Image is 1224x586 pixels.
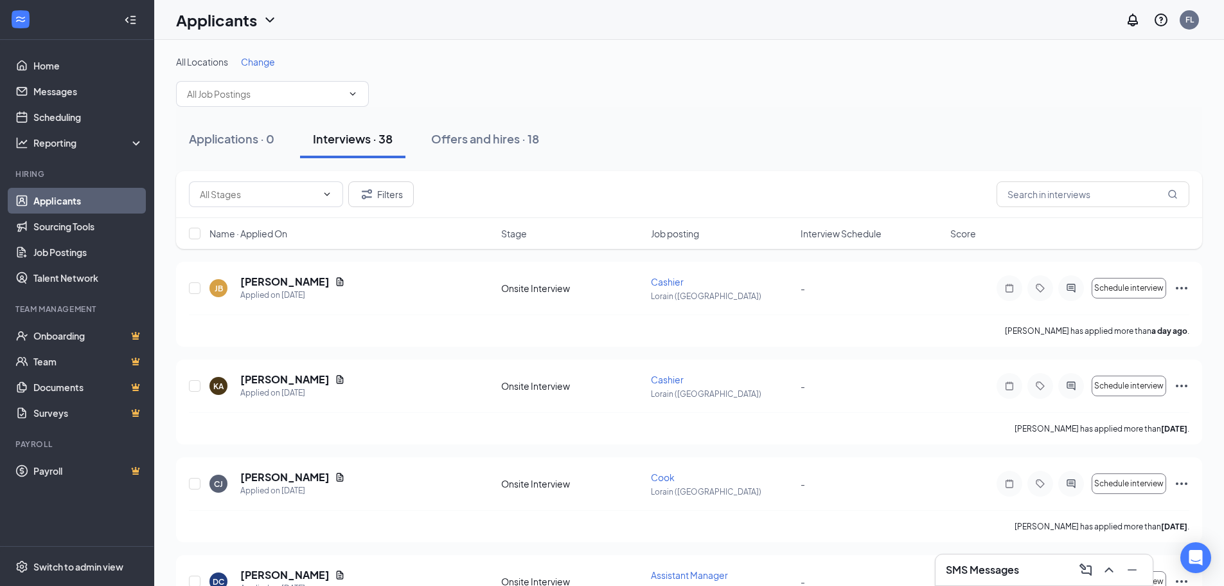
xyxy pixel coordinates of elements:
[1005,325,1189,336] p: [PERSON_NAME] has applied more than .
[240,484,345,497] div: Applied on [DATE]
[313,131,393,147] div: Interviews · 38
[348,89,358,99] svg: ChevronDown
[15,169,141,179] div: Hiring
[240,289,345,302] div: Applied on [DATE]
[124,14,137,26] svg: Collapse
[33,400,143,426] a: SurveysCrown
[359,187,375,202] svg: Filter
[501,227,527,240] span: Stage
[335,374,345,385] svg: Document
[33,323,143,349] a: OnboardingCrown
[33,265,143,291] a: Talent Network
[240,568,330,582] h5: [PERSON_NAME]
[651,227,699,240] span: Job posting
[240,387,345,399] div: Applied on [DATE]
[1033,283,1048,293] svg: Tag
[15,560,28,573] svg: Settings
[1033,479,1048,489] svg: Tag
[950,227,976,240] span: Score
[651,389,793,399] p: Lorain ([GEOGRAPHIC_DATA])
[33,53,143,78] a: Home
[1094,381,1164,390] span: Schedule interview
[15,439,141,450] div: Payroll
[1063,381,1079,391] svg: ActiveChat
[348,181,414,207] button: Filter Filters
[14,13,27,26] svg: WorkstreamLogo
[1125,12,1140,28] svg: Notifications
[1078,562,1094,578] svg: ComposeMessage
[1124,562,1140,578] svg: Minimize
[1063,479,1079,489] svg: ActiveChat
[651,291,793,302] p: Lorain ([GEOGRAPHIC_DATA])
[1161,424,1187,434] b: [DATE]
[262,12,278,28] svg: ChevronDown
[1094,479,1164,488] span: Schedule interview
[1153,12,1169,28] svg: QuestionInfo
[651,276,684,288] span: Cashier
[1174,476,1189,491] svg: Ellipses
[33,374,143,400] a: DocumentsCrown
[214,479,223,490] div: CJ
[240,470,330,484] h5: [PERSON_NAME]
[335,570,345,580] svg: Document
[997,181,1189,207] input: Search in interviews
[1092,473,1166,494] button: Schedule interview
[501,380,643,392] div: Onsite Interview
[209,227,287,240] span: Name · Applied On
[335,472,345,482] svg: Document
[33,458,143,484] a: PayrollCrown
[1122,560,1142,580] button: Minimize
[651,569,728,581] span: Assistant Manager
[33,239,143,265] a: Job Postings
[1180,542,1211,573] div: Open Intercom Messenger
[431,131,539,147] div: Offers and hires · 18
[501,477,643,490] div: Onsite Interview
[1174,280,1189,296] svg: Ellipses
[240,275,330,289] h5: [PERSON_NAME]
[33,188,143,214] a: Applicants
[1076,560,1096,580] button: ComposeMessage
[1094,284,1164,293] span: Schedule interview
[1015,521,1189,532] p: [PERSON_NAME] has applied more than .
[33,349,143,374] a: TeamCrown
[213,381,224,392] div: KA
[1185,14,1194,25] div: FL
[33,214,143,239] a: Sourcing Tools
[241,56,275,68] span: Change
[189,131,274,147] div: Applications · 0
[240,372,330,387] h5: [PERSON_NAME]
[501,282,643,295] div: Onsite Interview
[651,374,684,385] span: Cashier
[801,227,882,240] span: Interview Schedule
[1161,522,1187,531] b: [DATE]
[801,282,805,294] span: -
[1101,562,1117,578] svg: ChevronUp
[946,563,1019,577] h3: SMS Messages
[322,189,332,199] svg: ChevronDown
[33,78,143,104] a: Messages
[651,472,675,483] span: Cook
[33,560,123,573] div: Switch to admin view
[176,9,257,31] h1: Applicants
[1033,381,1048,391] svg: Tag
[1063,283,1079,293] svg: ActiveChat
[187,87,342,101] input: All Job Postings
[15,136,28,149] svg: Analysis
[215,283,223,294] div: JB
[1174,378,1189,394] svg: Ellipses
[1002,283,1017,293] svg: Note
[801,380,805,392] span: -
[1002,381,1017,391] svg: Note
[176,56,228,68] span: All Locations
[15,304,141,315] div: Team Management
[1015,423,1189,434] p: [PERSON_NAME] has applied more than .
[1092,376,1166,396] button: Schedule interview
[1099,560,1119,580] button: ChevronUp
[335,277,345,287] svg: Document
[1092,278,1166,298] button: Schedule interview
[33,104,143,130] a: Scheduling
[200,187,317,201] input: All Stages
[651,486,793,497] p: Lorain ([GEOGRAPHIC_DATA])
[1151,326,1187,336] b: a day ago
[1002,479,1017,489] svg: Note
